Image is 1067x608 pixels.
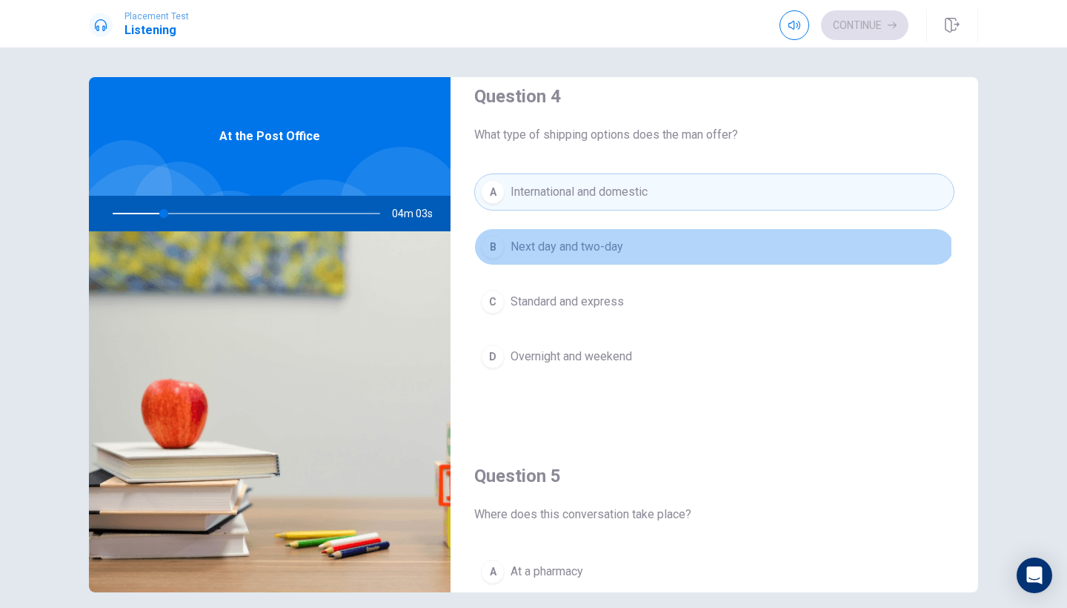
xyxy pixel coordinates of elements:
span: Where does this conversation take place? [474,506,954,523]
span: Next day and two-day [511,238,623,256]
div: C [481,290,505,314]
span: Placement Test [124,11,189,22]
span: What type of shipping options does the man offer? [474,126,954,144]
button: AInternational and domestic [474,174,954,211]
button: BNext day and two-day [474,228,954,265]
button: CStandard and express [474,283,954,320]
img: At the Post Office [89,231,451,592]
div: D [481,345,505,369]
h4: Question 4 [474,85,954,108]
div: Open Intercom Messenger [1017,558,1052,593]
span: Overnight and weekend [511,348,632,366]
div: A [481,180,505,204]
button: DOvernight and weekend [474,338,954,375]
div: B [481,235,505,259]
h4: Question 5 [474,464,954,488]
button: AAt a pharmacy [474,553,954,590]
h1: Listening [124,22,189,39]
span: International and domestic [511,183,648,201]
span: At a pharmacy [511,563,583,581]
span: Standard and express [511,293,624,311]
span: 04m 03s [392,196,445,231]
span: At the Post Office [219,128,320,145]
div: A [481,560,505,584]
